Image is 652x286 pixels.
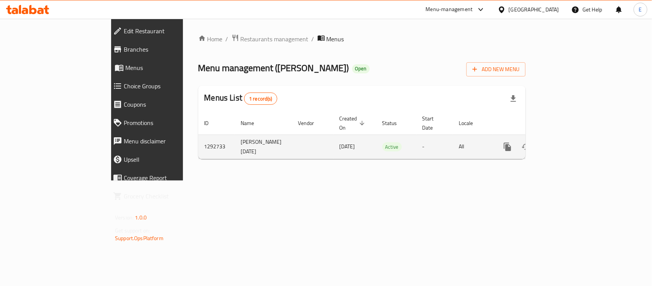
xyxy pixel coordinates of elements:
span: Locale [459,119,483,128]
span: Status [382,119,407,128]
span: [DATE] [340,141,355,151]
td: All [453,135,492,159]
span: Grocery Checklist [124,192,214,201]
span: Upsell [124,155,214,164]
a: Grocery Checklist [107,187,220,205]
li: / [226,34,228,44]
span: Coupons [124,100,214,109]
span: E [639,5,642,14]
div: Total records count [244,93,277,105]
span: Version: [115,213,134,223]
span: Add New Menu [472,65,519,74]
a: Coupons [107,95,220,114]
a: Menu disclaimer [107,132,220,150]
div: Export file [504,89,523,108]
span: 1 record(s) [244,95,277,102]
td: - [416,135,453,159]
a: Edit Restaurant [107,22,220,40]
button: Add New Menu [466,62,526,76]
span: Restaurants management [241,34,309,44]
span: Coverage Report [124,173,214,182]
a: Upsell [107,150,220,169]
span: Promotions [124,118,214,127]
span: Start Date [422,114,444,132]
li: / [312,34,314,44]
span: 1.0.0 [135,213,147,223]
div: Menu-management [426,5,473,14]
span: ID [204,119,219,128]
span: Branches [124,45,214,54]
div: Active [382,142,402,151]
span: Active [382,143,402,151]
div: Open [352,64,370,73]
span: Edit Restaurant [124,26,214,36]
button: more [498,138,517,156]
nav: breadcrumb [198,34,526,44]
span: Created On [340,114,367,132]
span: Menus [125,63,214,72]
span: Get support on: [115,226,150,236]
span: Name [241,119,264,128]
a: Coverage Report [107,169,220,187]
span: Open [352,65,370,72]
th: Actions [492,112,578,135]
h2: Menus List [204,92,277,105]
a: Choice Groups [107,77,220,95]
div: [GEOGRAPHIC_DATA] [509,5,559,14]
a: Support.OpsPlatform [115,233,163,243]
td: [PERSON_NAME] [DATE] [235,135,292,159]
a: Branches [107,40,220,58]
a: Promotions [107,114,220,132]
span: Menu management ( [PERSON_NAME] ) [198,59,349,76]
span: Menus [327,34,344,44]
button: Change Status [517,138,535,156]
a: Restaurants management [231,34,309,44]
span: Vendor [298,119,324,128]
span: Menu disclaimer [124,136,214,146]
table: enhanced table [198,112,578,159]
span: Choice Groups [124,81,214,91]
a: Menus [107,58,220,77]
